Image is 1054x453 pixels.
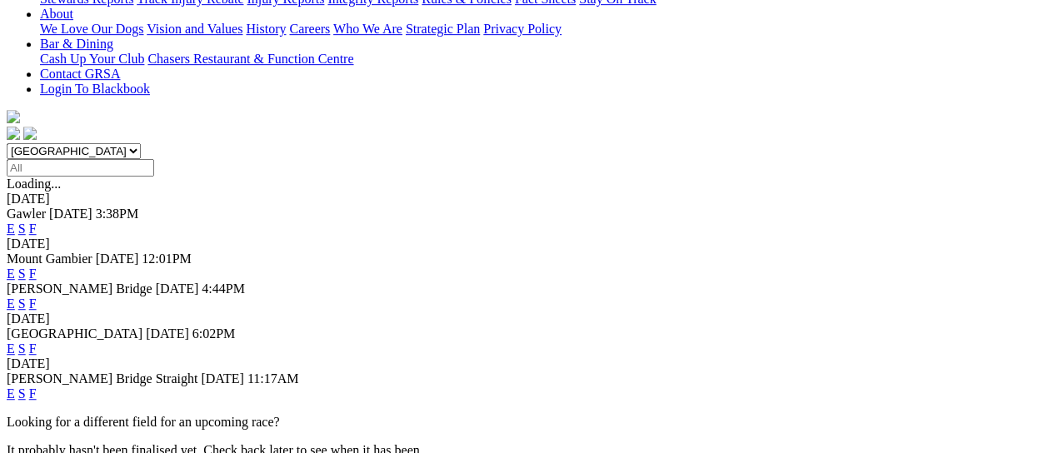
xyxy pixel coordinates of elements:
[7,177,61,191] span: Loading...
[40,22,143,36] a: We Love Our Dogs
[49,207,92,221] span: [DATE]
[7,296,15,311] a: E
[18,296,26,311] a: S
[7,127,20,140] img: facebook.svg
[333,22,402,36] a: Who We Are
[18,341,26,356] a: S
[483,22,562,36] a: Privacy Policy
[7,222,15,236] a: E
[40,52,1047,67] div: Bar & Dining
[7,236,1047,251] div: [DATE]
[40,22,1047,37] div: About
[29,341,37,356] a: F
[7,386,15,401] a: E
[147,22,242,36] a: Vision and Values
[7,326,142,341] span: [GEOGRAPHIC_DATA]
[202,281,245,296] span: 4:44PM
[18,266,26,281] a: S
[7,415,1047,430] p: Looking for a different field for an upcoming race?
[7,311,1047,326] div: [DATE]
[7,341,15,356] a: E
[40,37,113,51] a: Bar & Dining
[40,82,150,96] a: Login To Blackbook
[246,22,286,36] a: History
[7,159,154,177] input: Select date
[192,326,236,341] span: 6:02PM
[201,371,244,386] span: [DATE]
[289,22,330,36] a: Careers
[7,110,20,123] img: logo-grsa-white.png
[40,7,73,21] a: About
[7,356,1047,371] div: [DATE]
[96,251,139,266] span: [DATE]
[7,281,152,296] span: [PERSON_NAME] Bridge
[18,222,26,236] a: S
[7,251,92,266] span: Mount Gambier
[142,251,192,266] span: 12:01PM
[7,266,15,281] a: E
[247,371,299,386] span: 11:17AM
[7,192,1047,207] div: [DATE]
[146,326,189,341] span: [DATE]
[7,371,197,386] span: [PERSON_NAME] Bridge Straight
[40,52,144,66] a: Cash Up Your Club
[40,67,120,81] a: Contact GRSA
[29,296,37,311] a: F
[29,386,37,401] a: F
[29,266,37,281] a: F
[29,222,37,236] a: F
[7,207,46,221] span: Gawler
[96,207,139,221] span: 3:38PM
[23,127,37,140] img: twitter.svg
[18,386,26,401] a: S
[156,281,199,296] span: [DATE]
[406,22,480,36] a: Strategic Plan
[147,52,353,66] a: Chasers Restaurant & Function Centre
